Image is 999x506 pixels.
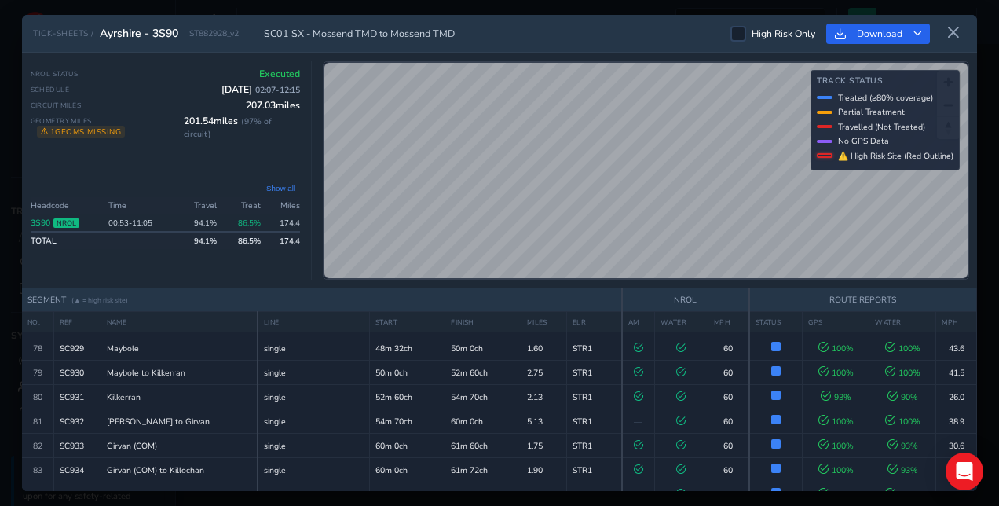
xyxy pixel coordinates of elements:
span: 100 % [885,343,920,354]
th: GPS [803,312,869,333]
span: [DATE] [221,83,300,96]
th: SEGMENT [22,288,622,312]
td: 26.0 [936,385,977,409]
td: STR1 [567,336,622,361]
th: START [369,312,445,333]
canvas: Map [324,63,968,280]
th: WATER [869,312,936,333]
td: 174.4 [265,232,300,249]
span: Treated (≥80% coverage) [838,92,933,104]
th: FINISH [445,312,521,333]
th: ROUTE REPORTS [749,288,977,312]
span: Travelled (Not Treated) [838,121,925,133]
td: single [258,385,369,409]
th: Treat [221,197,265,214]
th: NAME [101,312,258,333]
td: STR1 [567,434,622,458]
span: No GPS Data [838,135,889,147]
th: Miles [265,197,300,214]
td: 86.5% [221,214,265,233]
td: 1.75 [521,434,566,458]
td: 60 [708,336,749,361]
td: 1.60 [521,336,566,361]
td: 61m 60ch [445,434,521,458]
td: 60 [708,409,749,434]
th: MPH [936,312,977,333]
td: single [258,361,369,385]
span: 100 % [818,367,854,379]
td: 60 [708,434,749,458]
td: 94.1 % [177,232,221,249]
td: 41.5 [936,361,977,385]
td: 2.13 [521,385,566,409]
th: LINE [258,312,369,333]
span: ( 97 % of circuit) [184,115,272,140]
td: 5.13 [521,409,566,434]
span: — [634,416,642,427]
span: 100 % [885,416,920,427]
th: ELR [567,312,622,333]
td: 60m 0ch [369,434,445,458]
span: [PERSON_NAME] to Girvan [107,416,210,427]
th: WATER [654,312,708,333]
td: 60 [708,361,749,385]
td: 52m 60ch [445,361,521,385]
th: STATUS [749,312,803,333]
td: STR1 [567,409,622,434]
th: AM [622,312,655,333]
span: Partial Treatment [838,106,905,118]
span: 90 % [887,391,918,403]
button: Show all [262,182,300,194]
td: 48m 32ch [369,336,445,361]
td: single [258,409,369,434]
td: single [258,336,369,361]
td: 2.75 [521,361,566,385]
span: 02:07 - 12:15 [255,84,300,96]
td: 86.5 % [221,232,265,249]
td: 38.9 [936,409,977,434]
th: NROL [622,288,749,312]
td: 174.4 [265,214,300,233]
td: 43.6 [936,336,977,361]
td: 60m 0ch [445,409,521,434]
th: MPH [708,312,749,333]
div: Open Intercom Messenger [946,453,983,490]
td: STR1 [567,385,622,409]
td: 54m 70ch [369,409,445,434]
span: 207.03 miles [246,99,300,112]
td: 60 [708,385,749,409]
span: 100 % [818,343,854,354]
span: 100 % [885,367,920,379]
td: 54m 70ch [445,385,521,409]
td: STR1 [567,361,622,385]
td: 50m 0ch [369,361,445,385]
th: MILES [521,312,566,333]
span: 201.54 miles [184,115,300,140]
td: 30.6 [936,434,977,458]
td: 94.1 % [177,214,221,233]
td: single [258,434,369,458]
span: 100 % [818,440,854,452]
th: Travel [177,197,221,214]
span: 93 % [821,391,851,403]
td: 50m 0ch [445,336,521,361]
span: 93 % [887,440,918,452]
span: ⚠ High Risk Site (Red Outline) [838,150,953,162]
td: 52m 60ch [369,385,445,409]
span: 100 % [818,416,854,427]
